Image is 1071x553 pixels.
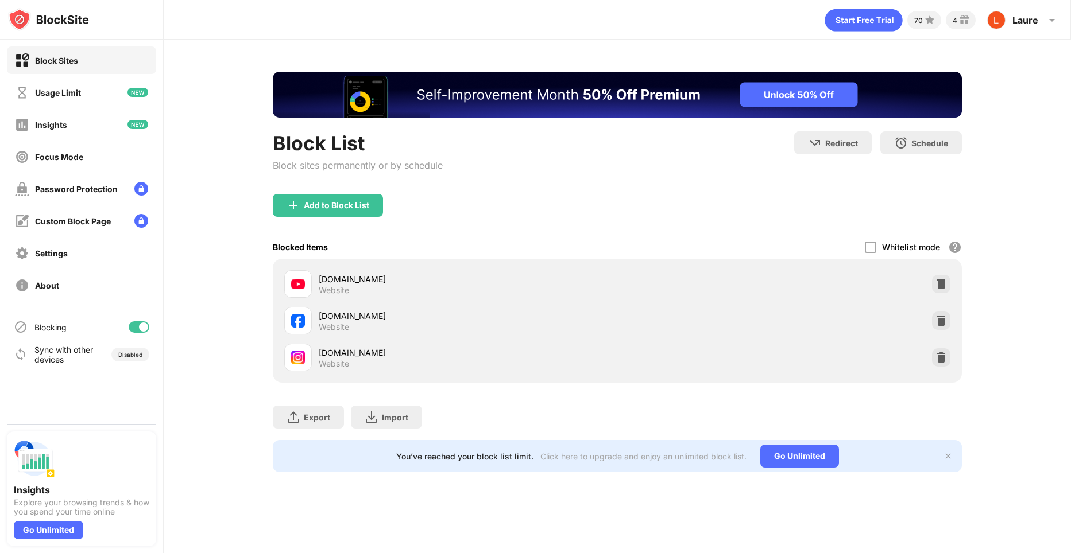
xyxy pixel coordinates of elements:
[273,242,328,252] div: Blocked Items
[15,150,29,164] img: focus-off.svg
[15,85,29,100] img: time-usage-off.svg
[923,13,937,27] img: points-small.svg
[291,351,305,364] img: favicons
[319,285,349,295] div: Website
[35,88,81,98] div: Usage Limit
[825,138,858,148] div: Redirect
[15,278,29,293] img: about-off.svg
[134,214,148,228] img: lock-menu.svg
[15,118,29,132] img: insights-off.svg
[382,412,408,422] div: Import
[14,320,28,334] img: blocking-icon.svg
[319,310,617,322] div: [DOMAIN_NAME]
[319,346,617,359] div: [DOMAIN_NAME]
[291,277,305,291] img: favicons
[15,246,29,260] img: settings-off.svg
[1012,14,1038,26] div: Laure
[34,322,67,332] div: Blocking
[304,201,369,210] div: Add to Block List
[911,138,948,148] div: Schedule
[14,498,149,516] div: Explore your browsing trends & how you spend your time online
[14,438,55,480] img: push-insights.svg
[14,348,28,361] img: sync-icon.svg
[273,159,443,171] div: Block sites permanently or by schedule
[825,9,903,32] div: animation
[35,184,118,194] div: Password Protection
[118,351,142,358] div: Disabled
[14,521,83,539] div: Go Unlimited
[291,314,305,328] img: favicons
[35,216,111,226] div: Custom Block Page
[957,13,971,27] img: reward-small.svg
[760,445,839,468] div: Go Unlimited
[319,359,349,369] div: Website
[319,322,349,332] div: Website
[35,56,78,65] div: Block Sites
[319,273,617,285] div: [DOMAIN_NAME]
[882,242,940,252] div: Whitelist mode
[396,451,533,461] div: You’ve reached your block list limit.
[15,214,29,228] img: customize-block-page-off.svg
[35,281,59,290] div: About
[944,451,953,461] img: x-button.svg
[8,8,89,31] img: logo-blocksite.svg
[914,16,923,25] div: 70
[987,11,1006,29] img: ACg8ocI8Xc2QMHp3NFoSS347CC9XOEswmg6K7fLippZBD0T09uVIIQ=s96-c
[34,345,94,364] div: Sync with other devices
[35,152,83,162] div: Focus Mode
[134,182,148,196] img: lock-menu.svg
[540,451,747,461] div: Click here to upgrade and enjoy an unlimited block list.
[35,248,68,258] div: Settings
[14,484,149,496] div: Insights
[273,72,962,118] iframe: Banner
[127,120,148,129] img: new-icon.svg
[127,88,148,97] img: new-icon.svg
[35,120,67,130] div: Insights
[15,53,29,68] img: block-on.svg
[953,16,957,25] div: 4
[304,412,330,422] div: Export
[273,131,443,155] div: Block List
[15,182,29,196] img: password-protection-off.svg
